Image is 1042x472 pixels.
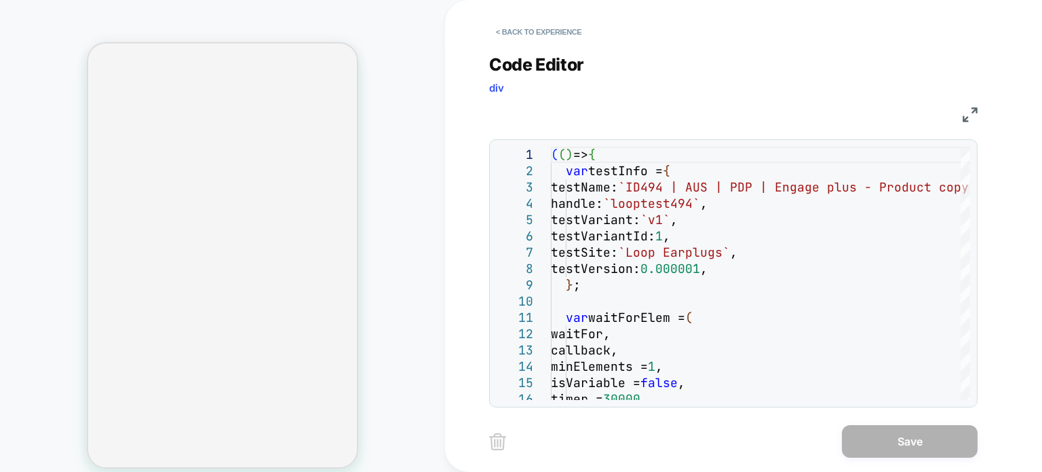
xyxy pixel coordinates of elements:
button: < Back to experience [489,21,588,43]
div: 5 [497,212,533,228]
div: 11 [497,310,533,326]
span: , [700,196,708,211]
span: waitForElem = [588,310,685,325]
span: `v1` [640,212,670,228]
span: => [573,147,588,162]
span: ) [566,147,573,162]
span: testInfo = [588,163,663,179]
span: false [640,375,678,391]
span: minElements = [551,359,648,374]
span: , [663,228,670,244]
span: var [566,310,588,325]
span: } [566,277,573,293]
span: , [730,244,737,260]
span: testVariant: [551,212,640,228]
span: handle: [551,196,603,211]
div: 16 [497,391,533,407]
div: 12 [497,326,533,342]
span: testName: [551,179,618,195]
span: ( [551,147,558,162]
img: delete [489,433,506,450]
div: 10 [497,293,533,310]
span: 30000 [603,391,640,407]
div: 3 [497,179,533,196]
span: ; [573,277,581,293]
span: { [663,163,670,179]
div: 15 [497,375,533,391]
span: ( [558,147,566,162]
img: fullscreen [963,107,978,122]
div: 1 [497,147,533,163]
span: `ID494 | AUS | PDP | Engage plus - Product copy ba [618,179,991,195]
span: , [655,359,663,374]
div: 2 [497,163,533,179]
span: , [700,261,708,276]
div: 13 [497,342,533,359]
span: var [566,163,588,179]
span: , [678,375,685,391]
span: Code Editor [489,54,584,75]
span: testVersion: [551,261,640,276]
span: { [588,147,596,162]
span: 1 [655,228,663,244]
button: Save [842,425,978,458]
span: testVariantId: [551,228,655,244]
div: 4 [497,196,533,212]
div: 14 [497,359,533,375]
span: , [640,391,648,407]
span: 1 [648,359,655,374]
span: ( [685,310,693,325]
span: `Loop Earplugs` [618,244,730,260]
span: timer = [551,391,603,407]
div: 8 [497,261,533,277]
div: 9 [497,277,533,293]
span: testSite: [551,244,618,260]
span: callback, [551,342,618,358]
span: waitFor, [551,326,611,342]
div: 7 [497,244,533,261]
span: 0.000001 [640,261,700,276]
span: isVariable = [551,375,640,391]
div: 6 [497,228,533,244]
span: `looptest494` [603,196,700,211]
span: div [489,81,504,94]
span: , [670,212,678,228]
